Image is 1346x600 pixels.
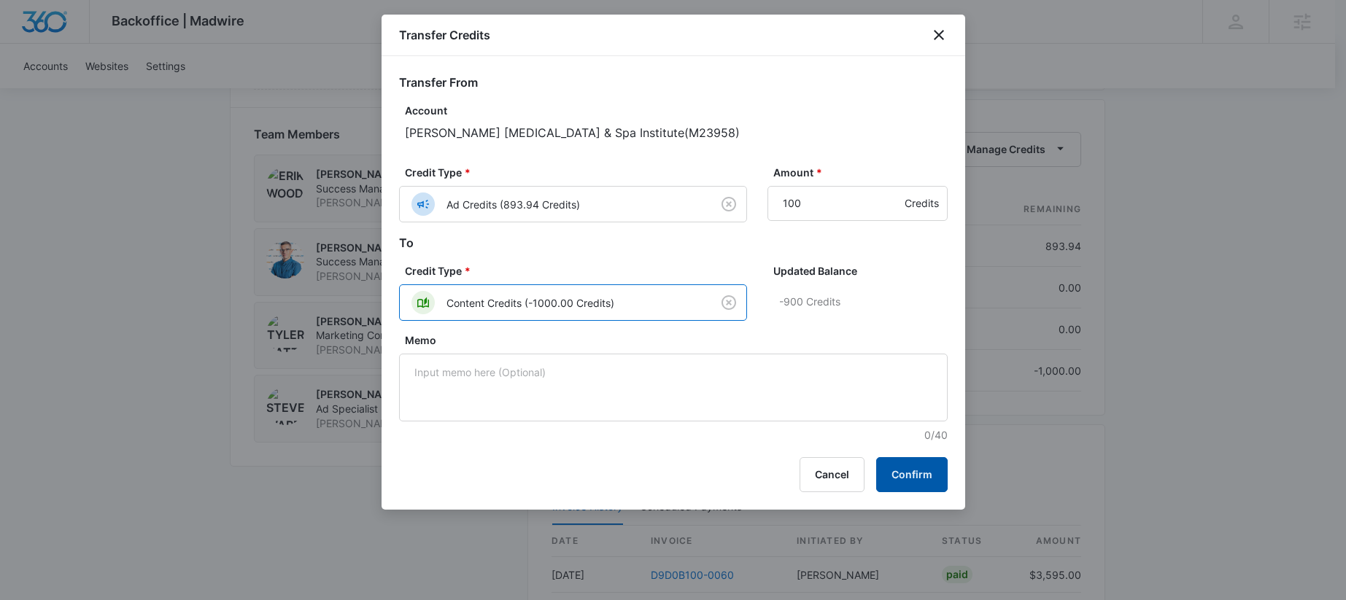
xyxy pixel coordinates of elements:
label: Amount [773,165,954,180]
button: Confirm [876,457,948,492]
div: Credits [905,186,939,221]
h2: Transfer From [399,74,948,91]
button: Clear [717,192,740,216]
label: Memo [405,332,954,348]
button: Cancel [800,457,865,492]
h2: To [399,234,948,252]
label: Credit Type [405,263,753,278]
label: Credit Type [405,165,753,180]
label: Updated Balance [773,263,954,278]
p: 0/40 [405,427,948,443]
p: -900 Credits [779,284,948,319]
p: [PERSON_NAME] [MEDICAL_DATA] & Spa Institute ( M23958 ) [405,124,948,141]
button: Clear [717,291,740,314]
p: Ad Credits (893.94 Credits) [446,197,580,212]
h1: Transfer Credits [399,26,490,44]
p: Account [405,103,948,118]
p: Content Credits (-1000.00 Credits) [446,295,614,311]
button: close [930,26,948,44]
